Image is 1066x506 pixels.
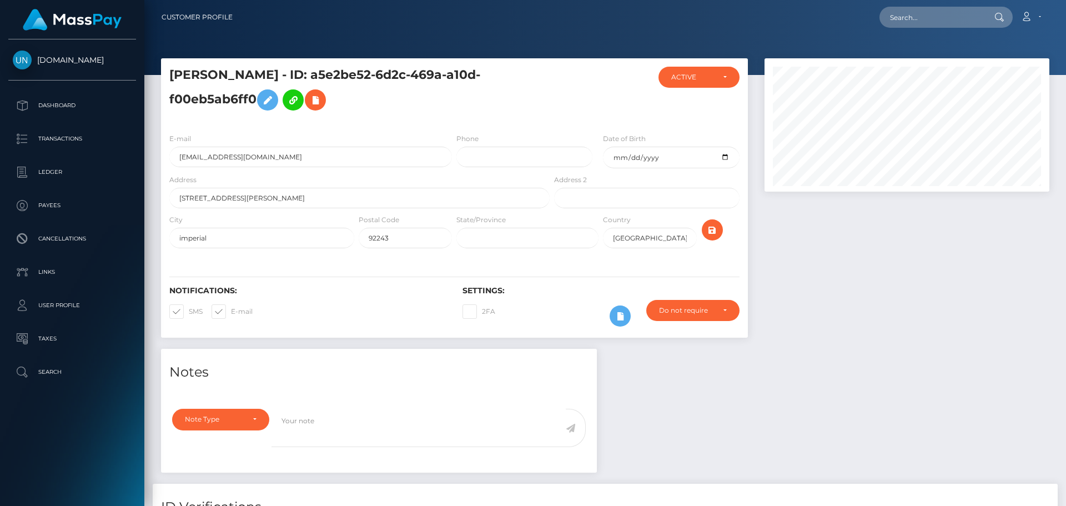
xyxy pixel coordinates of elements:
[13,164,132,181] p: Ledger
[162,6,233,29] a: Customer Profile
[603,134,646,144] label: Date of Birth
[23,9,122,31] img: MassPay Logo
[456,134,479,144] label: Phone
[659,306,714,315] div: Do not require
[462,304,495,319] label: 2FA
[8,292,136,319] a: User Profile
[185,415,244,424] div: Note Type
[462,286,739,295] h6: Settings:
[8,258,136,286] a: Links
[169,67,544,116] h5: [PERSON_NAME] - ID: a5e2be52-6d2c-469a-a10d-f00eb5ab6ff0
[646,300,740,321] button: Do not require
[554,175,587,185] label: Address 2
[13,131,132,147] p: Transactions
[8,225,136,253] a: Cancellations
[13,51,32,69] img: Unlockt.me
[8,325,136,353] a: Taxes
[169,134,191,144] label: E-mail
[8,358,136,386] a: Search
[169,286,446,295] h6: Notifications:
[671,73,714,82] div: ACTIVE
[879,7,984,28] input: Search...
[8,192,136,219] a: Payees
[8,55,136,65] span: [DOMAIN_NAME]
[8,158,136,186] a: Ledger
[169,175,197,185] label: Address
[658,67,740,88] button: ACTIVE
[603,215,631,225] label: Country
[13,330,132,347] p: Taxes
[13,231,132,247] p: Cancellations
[169,363,589,382] h4: Notes
[172,409,269,430] button: Note Type
[13,197,132,214] p: Payees
[212,304,253,319] label: E-mail
[359,215,399,225] label: Postal Code
[169,215,183,225] label: City
[13,264,132,280] p: Links
[8,125,136,153] a: Transactions
[13,297,132,314] p: User Profile
[8,92,136,119] a: Dashboard
[456,215,506,225] label: State/Province
[13,364,132,380] p: Search
[13,97,132,114] p: Dashboard
[169,304,203,319] label: SMS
